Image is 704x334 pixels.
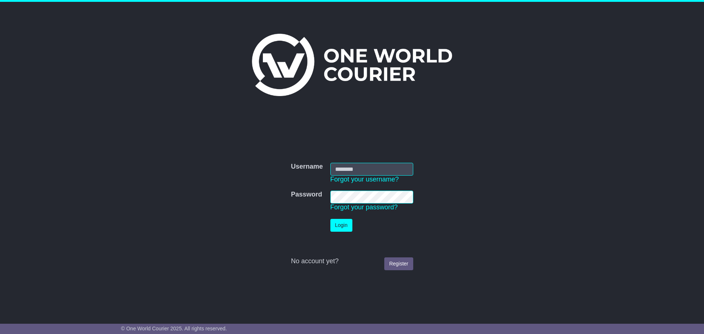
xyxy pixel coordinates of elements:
div: No account yet? [291,257,413,265]
span: © One World Courier 2025. All rights reserved. [121,326,227,331]
label: Username [291,163,323,171]
button: Login [330,219,352,232]
img: One World [252,34,452,96]
a: Forgot your username? [330,176,399,183]
label: Password [291,191,322,199]
a: Forgot your password? [330,203,398,211]
a: Register [384,257,413,270]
